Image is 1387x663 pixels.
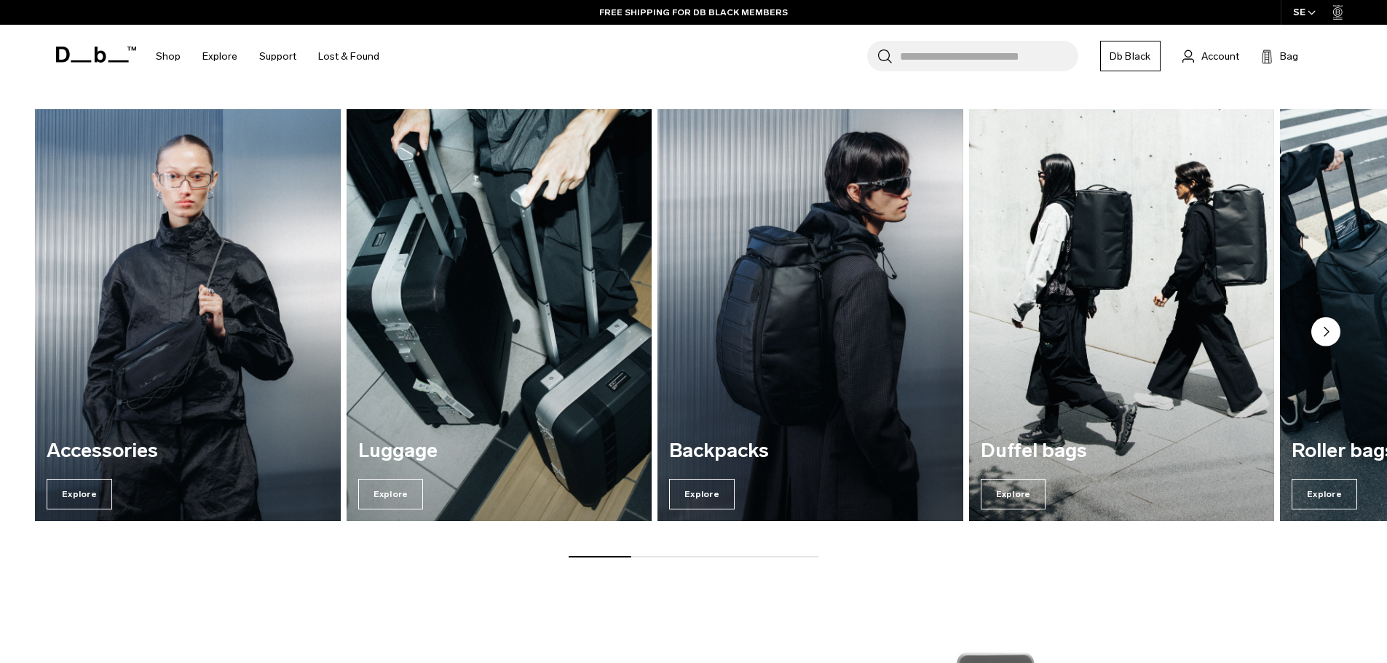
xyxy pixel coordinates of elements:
[358,440,641,462] h3: Luggage
[657,109,963,521] a: Backpacks Explore
[981,479,1046,509] span: Explore
[202,31,237,82] a: Explore
[1311,317,1340,349] button: Next slide
[347,109,652,521] a: Luggage Explore
[669,479,735,509] span: Explore
[156,31,181,82] a: Shop
[669,440,952,462] h3: Backpacks
[347,109,652,521] div: 2 / 7
[1261,47,1298,65] button: Bag
[35,109,341,521] a: Accessories Explore
[969,109,1275,521] a: Duffel bags Explore
[657,109,963,521] div: 3 / 7
[1292,479,1357,509] span: Explore
[1280,49,1298,64] span: Bag
[1100,41,1161,71] a: Db Black
[259,31,296,82] a: Support
[599,6,788,19] a: FREE SHIPPING FOR DB BLACK MEMBERS
[969,109,1275,521] div: 4 / 7
[145,25,390,88] nav: Main Navigation
[47,479,112,509] span: Explore
[981,440,1263,462] h3: Duffel bags
[318,31,379,82] a: Lost & Found
[47,440,329,462] h3: Accessories
[1182,47,1239,65] a: Account
[35,109,341,521] div: 1 / 7
[1201,49,1239,64] span: Account
[358,479,424,509] span: Explore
